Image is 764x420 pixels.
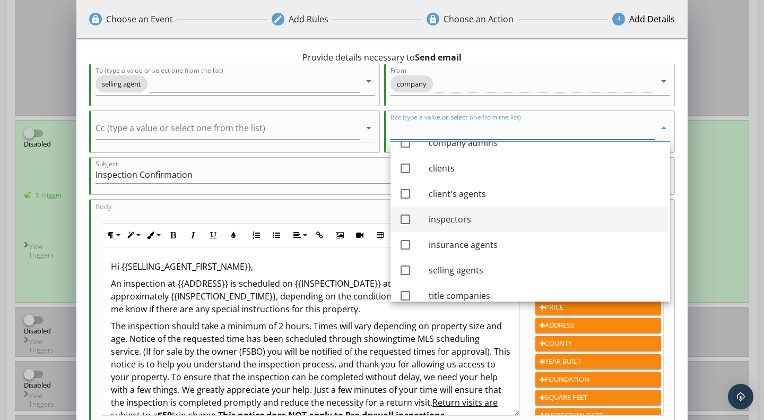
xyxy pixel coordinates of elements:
div: COUNTY [540,338,657,349]
p: Hi {{SELLING_AGENT_FIRST_NAME}}, [111,260,511,273]
div: insurance agents [429,238,662,251]
div: title companies [429,289,662,302]
button: Insert Link (Ctrl+K) [309,225,329,245]
i: arrow_drop_down [657,75,670,88]
button: Paragraph Style [123,225,143,245]
button: ADDRESS [535,318,661,333]
button: Unordered List [266,225,286,245]
div: selling agents [429,264,662,277]
input: Bcc (type a value or select one from the list) [390,122,655,140]
div: Provide details necessary to [89,51,675,64]
div: Choose an Event [106,13,173,25]
span: 4 [612,13,625,25]
button: PRICE [535,300,661,315]
p: An inspection at {{ADDRESS}} is scheduled on {{INSPECTION_DATE}} at {{INSPECTION_TIME}} until app... [111,277,511,315]
button: COUNTY [535,336,661,351]
button: YEAR BUILT [535,354,661,369]
div: FOUNDATION [540,374,657,385]
button: Insert Table [370,225,390,245]
span: selling agent [95,75,147,92]
label: Body [95,202,111,211]
button: Inline Style [143,225,163,245]
div: clients [429,162,662,175]
button: FOUNDATION [535,372,661,387]
div: Open Intercom Messenger [728,384,753,409]
span: company [390,75,433,92]
div: Choose an Action [444,13,514,25]
div: inspectors [429,213,662,226]
i: arrow_drop_down [657,122,670,134]
div: ADDRESS [540,320,657,331]
div: Add Details [629,13,675,25]
button: Underline (Ctrl+U) [203,225,223,245]
button: Bold (Ctrl+B) [163,225,183,245]
div: SQUARE FEET [540,392,657,403]
input: To (type a value or select one from the list) [150,75,360,93]
div: client's agents [429,187,662,200]
button: Italic (Ctrl+I) [183,225,203,245]
div: Add Rules [289,13,328,25]
button: SQUARE FEET [535,390,661,405]
input: Subject [95,166,670,184]
div: PRICE [540,302,657,313]
button: Ordered List [246,225,266,245]
i: lock [428,14,438,24]
i: lock [91,14,100,24]
i: arrow_drop_down [362,75,375,88]
input: Cc (type a value or select one from the list) [95,122,360,140]
button: Insert Video [350,225,370,245]
button: Colors [223,225,244,245]
strong: Send email [415,52,462,63]
button: Align [289,225,309,245]
button: Insert Image (Ctrl+P) [329,225,350,245]
div: company admins [429,136,662,149]
div: YEAR BUILT [540,356,657,367]
button: Paragraph Format [102,225,123,245]
i: arrow_drop_down [362,122,375,134]
i: edit [273,14,283,24]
